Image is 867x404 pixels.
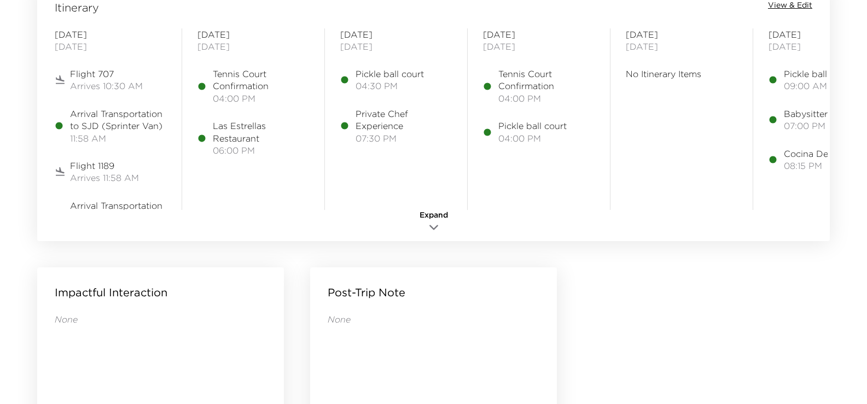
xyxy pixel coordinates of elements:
[70,108,166,132] span: Arrival Transportation to SJD (Sprinter Van)
[213,68,309,92] span: Tennis Court Confirmation
[356,68,424,80] span: Pickle ball court
[340,40,452,52] span: [DATE]
[55,313,266,325] p: None
[70,172,139,184] span: Arrives 11:58 AM
[55,285,167,300] p: Impactful Interaction
[498,120,567,132] span: Pickle ball court
[626,68,737,80] span: No Itinerary Items
[340,28,452,40] span: [DATE]
[197,28,309,40] span: [DATE]
[70,80,143,92] span: Arrives 10:30 AM
[483,40,595,52] span: [DATE]
[420,210,448,221] span: Expand
[328,285,405,300] p: Post-Trip Note
[70,68,143,80] span: Flight 707
[70,160,139,172] span: Flight 1189
[406,210,461,236] button: Expand
[498,92,595,104] span: 04:00 PM
[197,40,309,52] span: [DATE]
[784,120,861,132] span: 07:00 PM
[70,132,166,144] span: 11:58 AM
[626,28,737,40] span: [DATE]
[356,80,424,92] span: 04:30 PM
[784,68,852,80] span: Pickle ball court
[70,200,166,224] span: Arrival Transportation to SJD (SUV)
[498,68,595,92] span: Tennis Court Confirmation
[55,40,166,52] span: [DATE]
[784,148,849,160] span: Cocina Del Mar
[55,28,166,40] span: [DATE]
[784,108,861,120] span: Babysitter Service
[213,144,309,156] span: 06:00 PM
[784,80,852,92] span: 09:00 AM
[213,120,309,144] span: Las Estrellas Restaurant
[626,40,737,52] span: [DATE]
[784,160,849,172] span: 08:15 PM
[498,132,567,144] span: 04:00 PM
[356,108,452,132] span: Private Chef Experience
[213,92,309,104] span: 04:00 PM
[328,313,539,325] p: None
[483,28,595,40] span: [DATE]
[356,132,452,144] span: 07:30 PM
